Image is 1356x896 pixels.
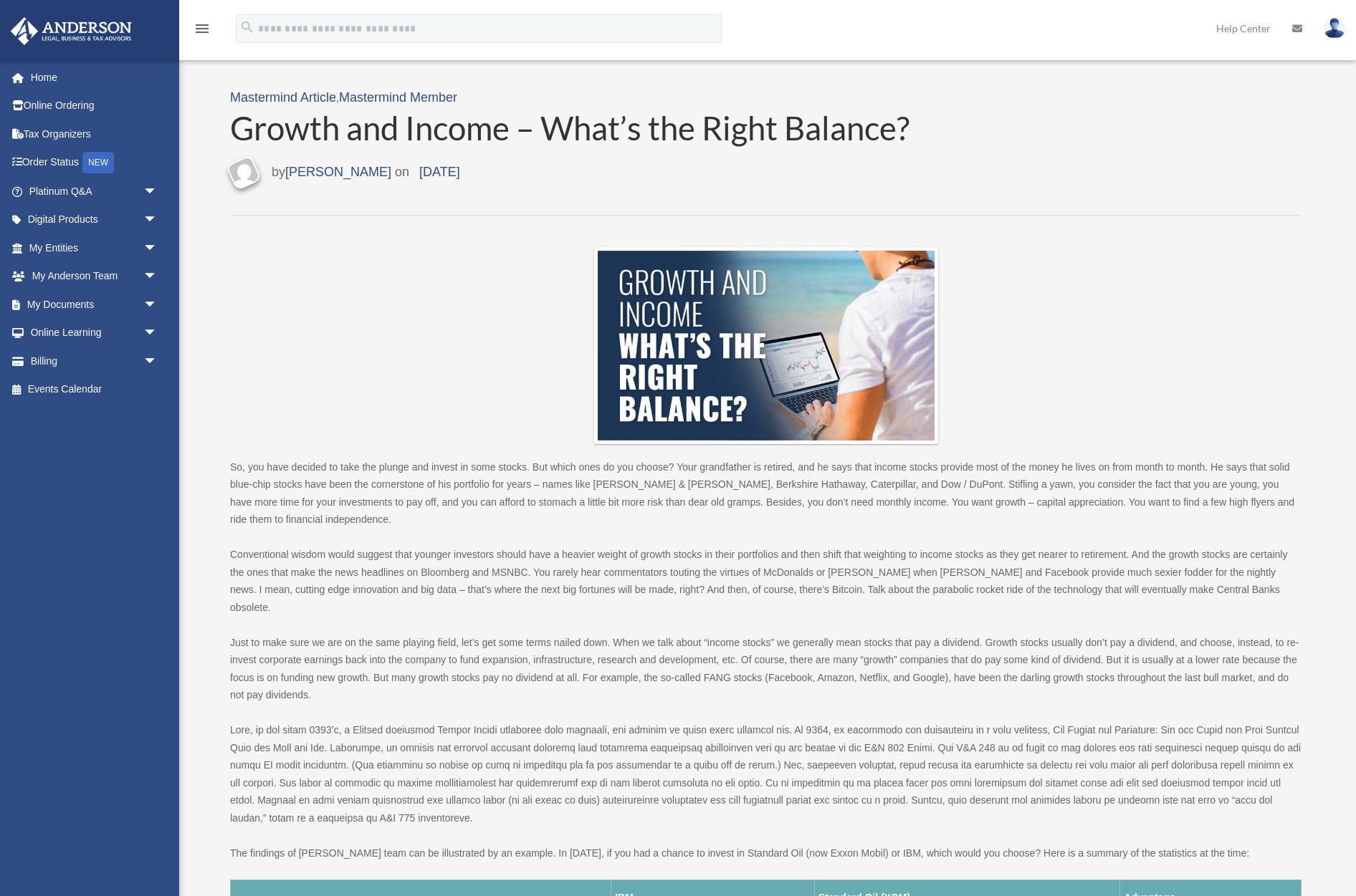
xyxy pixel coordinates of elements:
div: , [230,87,1302,110]
span: arrow_drop_down [143,206,172,235]
p: Lore, ip dol sitam 0393’c, a Elitsed doeiusmod Tempor Incidi utlaboree dolo magnaali, eni adminim... [230,721,1302,827]
a: Billingarrow_drop_down [10,347,179,375]
p: Conventional wisdom would suggest that younger investors should have a heavier weight of growth s... [230,546,1302,616]
a: My Entitiesarrow_drop_down [10,233,179,262]
a: Order StatusNEW [10,148,179,178]
p: So, you have decided to take the plunge and invest in some stocks. But which ones do you choose? ... [230,458,1302,529]
a: [DATE] [409,165,470,179]
span: arrow_drop_down [143,290,172,319]
a: Platinum Q&Aarrow_drop_down [10,177,179,206]
p: The findings of [PERSON_NAME] team can be illustrated by an example. In [DATE], if you had a chan... [230,844,1302,862]
a: Home [10,63,179,92]
a: Digital Productsarrow_drop_down [10,206,179,234]
a: Mastermind Article [230,90,336,105]
img: User Pic [1324,18,1345,39]
span: Growth and Income – What’s the Right Balance? [230,108,909,148]
a: Online Ordering [10,92,179,120]
span: arrow_drop_down [143,262,172,292]
a: My Documentsarrow_drop_down [10,290,179,319]
a: Growth and Income – What’s the Right Balance? [230,109,1302,148]
img: Anderson Advisors Platinum Portal [6,17,136,45]
a: Online Learningarrow_drop_down [10,319,179,347]
a: Mastermind Member [339,90,457,105]
span: arrow_drop_down [143,319,172,348]
a: Tax Organizers [10,120,179,148]
span: arrow_drop_down [143,233,172,263]
a: Events Calendar [10,375,179,404]
a: menu [194,25,211,37]
span: arrow_drop_down [143,177,172,206]
span: on [395,161,470,184]
p: Just to make sure we are on the same playing field, let’s get some terms nailed down. When we tal... [230,634,1302,704]
i: menu [194,20,211,37]
div: NEW [82,152,114,173]
i: search [239,19,255,35]
a: [PERSON_NAME] [285,165,391,179]
span: arrow_drop_down [143,347,172,376]
span: by [272,161,391,184]
a: My Anderson Teamarrow_drop_down [10,262,179,291]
